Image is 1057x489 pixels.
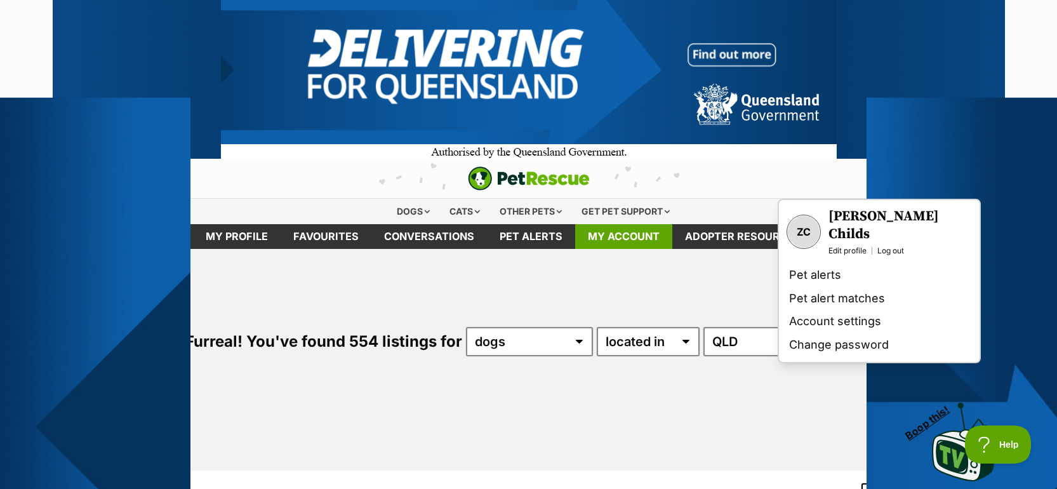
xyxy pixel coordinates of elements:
a: Change password [784,333,974,357]
h3: [PERSON_NAME] Childs [828,208,972,243]
img: logo-e224e6f780fb5917bec1dbf3a21bbac754714ae5b6737aabdf751b685950b380.svg [468,166,590,191]
div: Dogs [388,199,439,224]
a: My account [575,224,672,249]
a: Your profile [828,208,972,243]
a: Edit profile [828,246,867,256]
a: Pet alert matches [784,287,974,311]
a: PetRescue [468,166,590,191]
a: Log out [877,246,904,256]
a: Favourites [281,224,371,249]
a: conversations [371,224,487,249]
div: Get pet support [573,199,679,224]
a: Boop this! [932,391,995,484]
a: Account settings [784,310,974,333]
div: Cats [441,199,489,224]
a: Pet alerts [784,264,974,287]
div: ZC [788,216,820,248]
iframe: Help Scout Beacon - Open [965,425,1032,464]
span: Furreal! You've found 554 listings for [185,332,462,351]
a: My profile [193,224,281,249]
a: Adopter resources [672,224,813,249]
a: Pet alerts [487,224,575,249]
a: Your profile [787,215,821,249]
div: Other pets [491,199,571,224]
span: Boop this! [903,396,961,441]
img: PetRescue TV logo [932,403,995,481]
